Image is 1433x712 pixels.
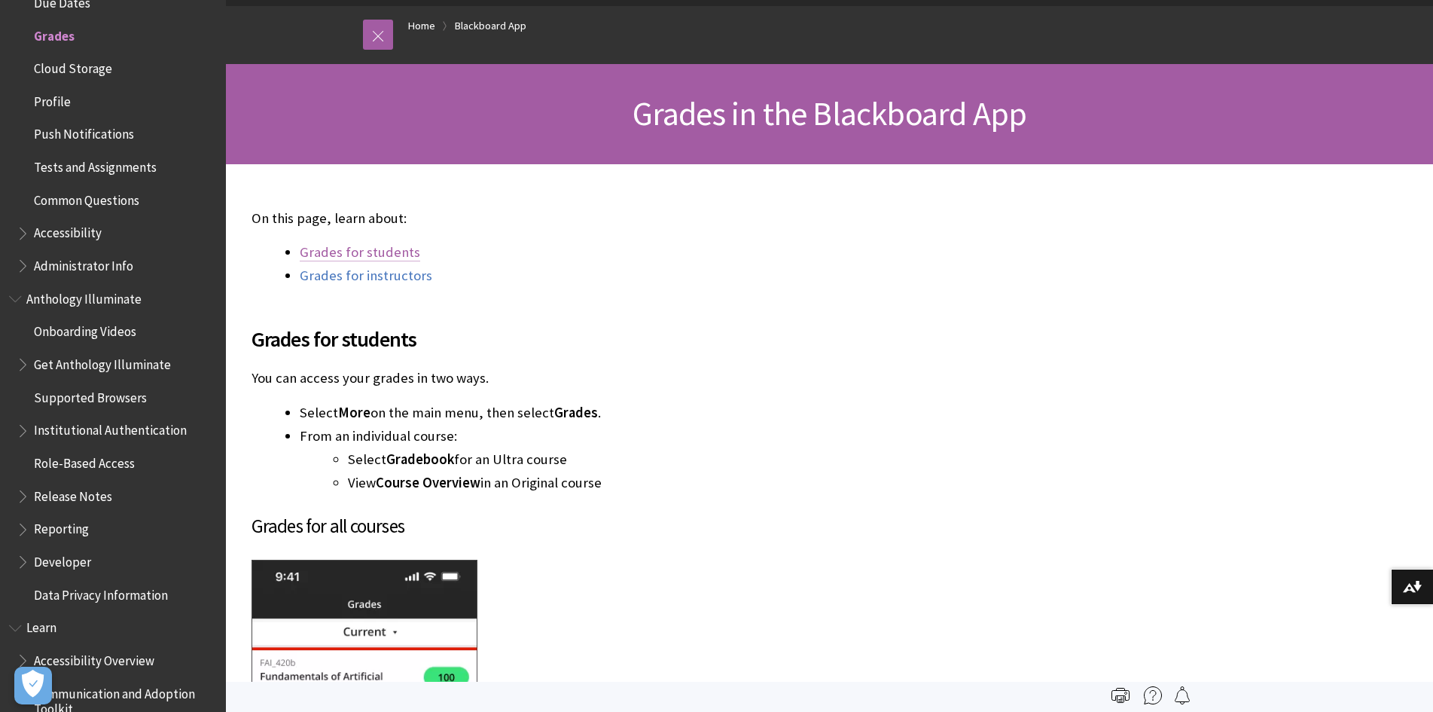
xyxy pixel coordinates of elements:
span: Tests and Assignments [34,154,157,175]
span: Developer [34,549,91,570]
li: Select on the main menu, then select . [300,402,1185,423]
li: Select for an Ultra course [348,449,1185,470]
span: More [338,404,370,421]
span: Onboarding Videos [34,319,136,340]
span: Accessibility [34,221,102,241]
span: Grades in the Blackboard App [633,93,1027,134]
span: Supported Browsers [34,385,147,405]
li: From an individual course: [300,426,1185,494]
a: Blackboard App [455,17,526,35]
a: Home [408,17,435,35]
li: View in an Original course [348,472,1185,494]
span: Profile [34,89,71,109]
span: Reporting [34,517,89,537]
span: Learn [26,616,56,636]
img: Print [1111,686,1130,704]
span: Common Questions [34,188,139,208]
img: More help [1144,686,1162,704]
img: Follow this page [1173,686,1191,704]
span: Accessibility Overview [34,648,154,668]
a: Grades for students [300,243,420,261]
span: Grades [34,23,75,44]
button: Open Preferences [14,667,52,704]
span: Get Anthology Illuminate [34,352,171,372]
span: Cloud Storage [34,56,112,76]
span: Anthology Illuminate [26,286,142,307]
span: Release Notes [34,484,112,504]
span: Push Notifications [34,122,134,142]
span: Grades [554,404,598,421]
span: Gradebook [386,451,454,468]
span: Course Overview [376,474,480,491]
p: You can access your grades in two ways. [252,368,1185,388]
a: Grades for instructors [300,267,432,285]
span: Institutional Authentication [34,418,187,439]
nav: Book outline for Anthology Illuminate [9,286,217,608]
span: Administrator Info [34,253,133,273]
span: Grades for students [252,323,1185,355]
p: On this page, learn about: [252,209,1185,228]
h3: Grades for all courses [252,512,1185,541]
span: Data Privacy Information [34,582,168,603]
span: Role-Based Access [34,451,135,471]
